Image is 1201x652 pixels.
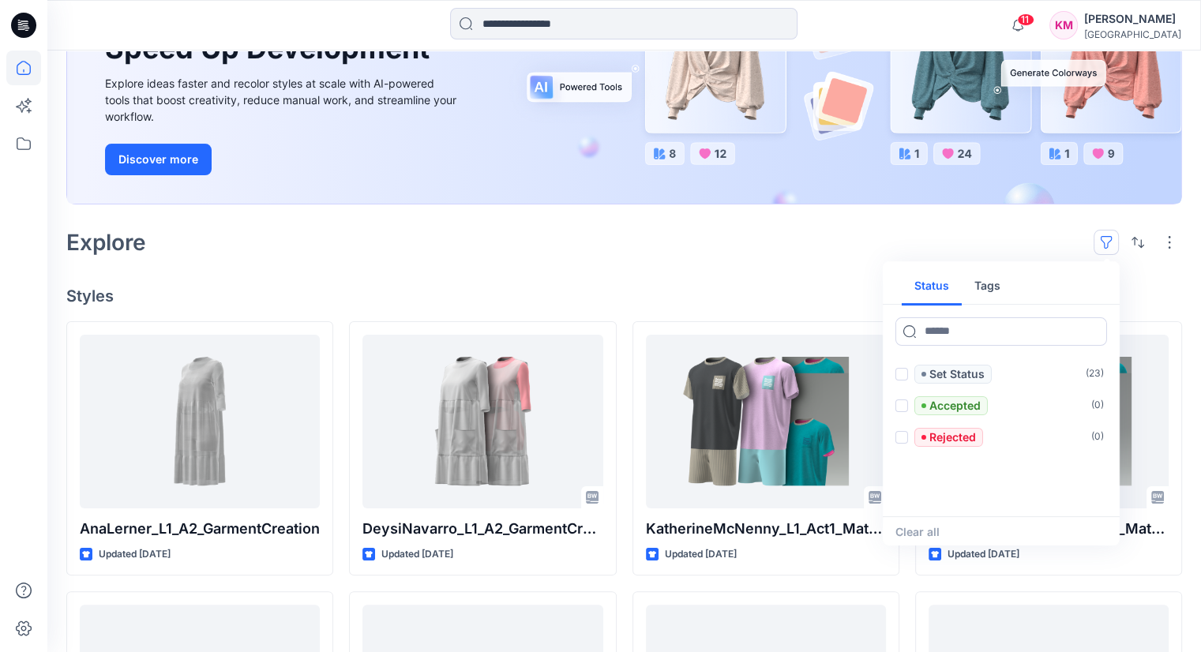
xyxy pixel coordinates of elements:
[1091,397,1104,414] p: ( 0 )
[105,144,212,175] button: Discover more
[1091,429,1104,445] p: ( 0 )
[1086,365,1104,382] p: ( 23 )
[1017,13,1034,26] span: 11
[929,365,985,384] p: Set Status
[929,396,981,415] p: Accepted
[66,230,146,255] h2: Explore
[362,335,602,508] a: DeysiNavarro_L1_A2_GarmentCreation
[1084,9,1181,28] div: [PERSON_NAME]
[362,518,602,540] p: DeysiNavarro_L1_A2_GarmentCreation
[1084,28,1181,40] div: [GEOGRAPHIC_DATA]
[381,546,453,563] p: Updated [DATE]
[80,518,320,540] p: AnaLerner_L1_A2_GarmentCreation
[80,335,320,508] a: AnaLerner_L1_A2_GarmentCreation
[929,428,976,447] p: Rejected
[914,365,992,384] span: Set Status
[1049,11,1078,39] div: KM
[646,335,886,508] a: KatherineMcNenny_L1_Act1_MaterialStudy
[99,546,171,563] p: Updated [DATE]
[646,518,886,540] p: KatherineMcNenny_L1_Act1_MaterialStudy
[105,75,460,125] div: Explore ideas faster and recolor styles at scale with AI-powered tools that boost creativity, red...
[665,546,737,563] p: Updated [DATE]
[962,268,1013,305] button: Tags
[914,428,983,447] span: Rejected
[914,396,988,415] span: Accepted
[66,287,1182,305] h4: Styles
[902,268,962,305] button: Status
[948,546,1019,563] p: Updated [DATE]
[105,144,460,175] a: Discover more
